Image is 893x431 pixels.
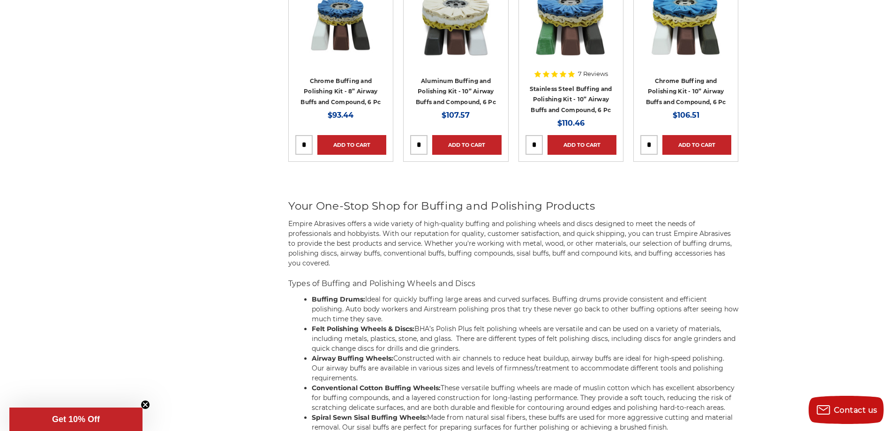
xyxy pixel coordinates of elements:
[557,119,585,128] span: $110.46
[425,413,427,422] strong: :
[809,396,884,424] button: Contact us
[413,325,414,333] strong: :
[673,111,699,120] span: $106.51
[9,408,143,431] div: Get 10% OffClose teaser
[288,279,476,288] span: Types of Buffing and Polishing Wheels and Discs
[662,135,731,155] a: Add to Cart
[391,354,393,363] strong: :
[52,415,100,424] span: Get 10% Off
[141,400,150,409] button: Close teaser
[312,325,735,353] span: BHA’s Polish Plus felt polishing wheels are versatile and can be used on a variety of materials, ...
[363,295,365,303] strong: :
[432,135,501,155] a: Add to Cart
[530,85,612,113] a: Stainless Steel Buffing and Polishing Kit - 10” Airway Buffs and Compound, 6 Pc
[312,325,413,333] a: Felt Polishing Wheels & Discs
[288,219,732,267] span: Empire Abrasives offers a wide variety of high-quality buffing and polishing wheels and discs des...
[439,384,441,392] strong: :
[312,384,735,412] span: These versatile buffing wheels are made of muslin cotton which has excellent absorbency for buffi...
[312,295,738,323] span: Ideal for quickly buffing large areas and curved surfaces. Buffing drums provide consistent and e...
[578,71,608,77] span: 7 Reviews
[312,354,391,363] a: Airway Buffing Wheels
[317,135,386,155] a: Add to Cart
[416,77,496,106] a: Aluminum Buffing and Polishing Kit - 10” Airway Buffs and Compound, 6 Pc
[646,77,726,106] a: Chrome Buffing and Polishing Kit - 10” Airway Buffs and Compound, 6 Pc
[312,384,439,392] a: Conventional Cotton Buffing Wheels
[312,354,724,382] span: Constructed with air channels to reduce heat buildup, airway buffs are ideal for high-speed polis...
[312,413,425,422] a: Spiral Sewn Sisal Buffing Wheels
[442,111,470,120] span: $107.57
[834,406,878,415] span: Contact us
[548,135,616,155] a: Add to Cart
[300,77,381,106] a: Chrome Buffing and Polishing Kit - 8” Airway Buffs and Compound, 6 Pc
[288,199,595,212] span: Your One-Stop Shop for Buffing and Polishing Products
[312,295,363,303] a: Buffing Drums
[328,111,353,120] span: $93.44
